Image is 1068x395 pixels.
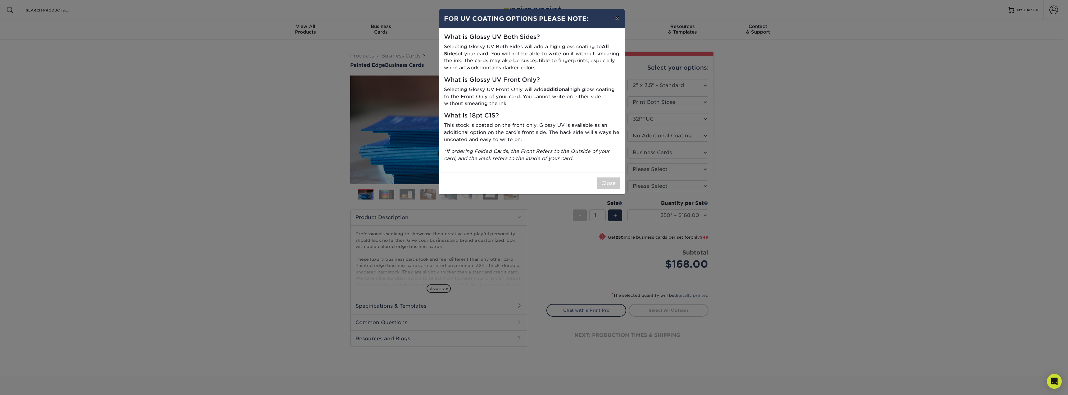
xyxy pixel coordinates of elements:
[544,86,569,92] strong: additional
[444,112,620,119] h5: What is 18pt C1S?
[444,148,610,161] i: *If ordering Folded Cards, the Front Refers to the Outside of your card, and the Back refers to t...
[444,14,620,23] h4: FOR UV COATING OPTIONS PLEASE NOTE:
[444,76,620,84] h5: What is Glossy UV Front Only?
[444,43,620,71] p: Selecting Glossy UV Both Sides will add a high gloss coating to of your card. You will not be abl...
[444,122,620,143] p: This stock is coated on the front only. Glossy UV is available as an additional option on the car...
[610,9,624,26] button: ×
[597,177,620,189] button: Close
[444,44,609,57] strong: All Sides
[444,34,620,41] h5: What is Glossy UV Both Sides?
[444,86,620,107] p: Selecting Glossy UV Front Only will add high gloss coating to the Front Only of your card. You ca...
[1047,374,1062,389] div: Open Intercom Messenger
